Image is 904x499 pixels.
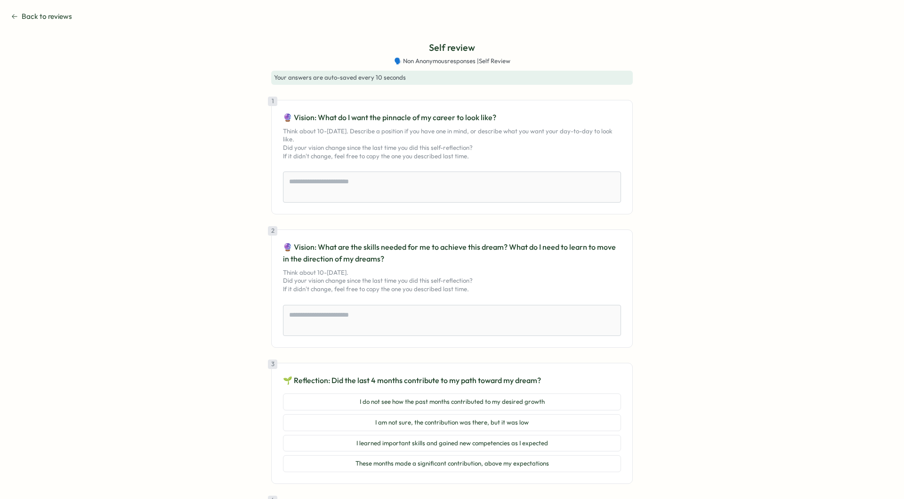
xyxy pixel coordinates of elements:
span: 🗣️ Non Anonymous responses | Self Review [394,57,510,65]
p: 🔮 Vision: What do I want the pinnacle of my career to look like? [283,112,621,123]
p: Self review [429,41,475,55]
p: Think about 10-[DATE]. Describe a position if you have one in mind, or describe what you want you... [283,127,621,160]
div: 1 [268,97,277,106]
p: 🔮 Vision: What are the skills needed for me to achieve this dream? What do I need to learn to mov... [283,241,621,265]
button: These months made a significant contribution, above my expectations [283,455,621,472]
p: Think about 10-[DATE]. Did your vision change since the last time you did this self-reflection? I... [283,269,621,294]
button: Back to reviews [11,11,72,22]
span: Back to reviews [22,11,72,22]
span: Your answers are auto-saved every 10 seconds [274,74,406,81]
div: 3 [268,360,277,369]
p: 🌱 Reflection: Did the last 4 months contribute to my path toward my dream? [283,375,621,386]
button: I do not see how the past months contributed to my desired growth [283,393,621,410]
button: I learned important skills and gained new competencies as I expected [283,435,621,452]
div: 2 [268,226,277,236]
button: I am not sure, the contribution was there, but it was low [283,414,621,431]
